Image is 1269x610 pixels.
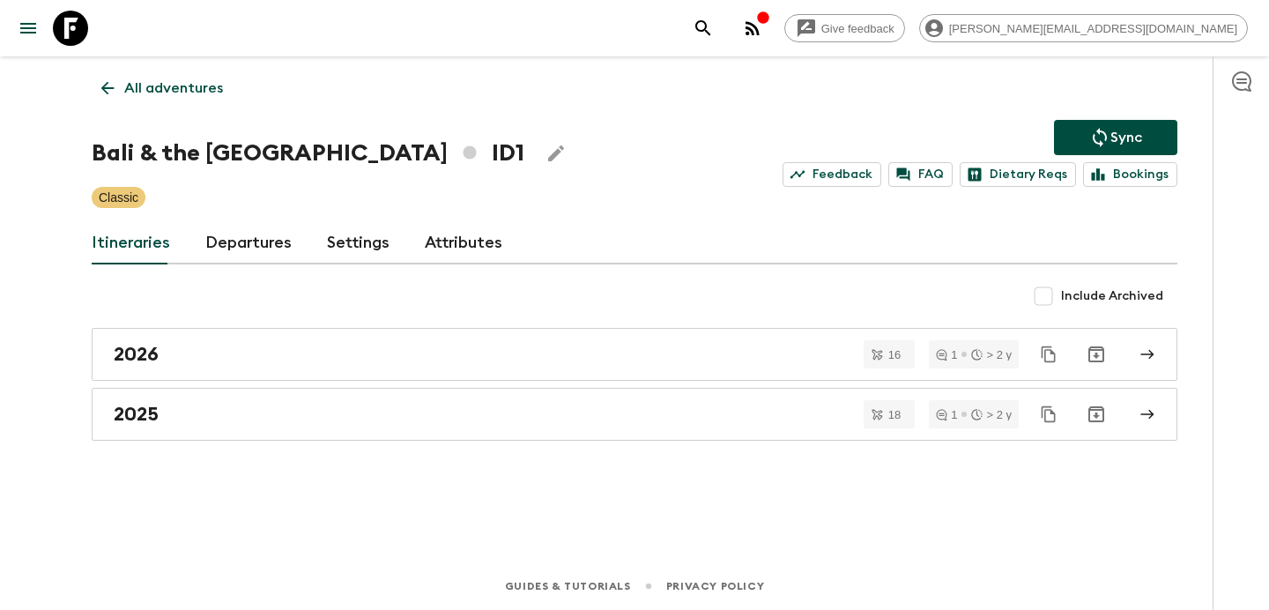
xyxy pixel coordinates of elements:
a: FAQ [888,162,953,187]
div: > 2 y [971,349,1012,361]
h1: Bali & the [GEOGRAPHIC_DATA] ID1 [92,136,524,171]
span: Give feedback [812,22,904,35]
h2: 2025 [114,403,159,426]
div: 1 [936,409,957,420]
button: Archive [1079,397,1114,432]
a: Feedback [783,162,881,187]
div: > 2 y [971,409,1012,420]
a: Settings [327,222,390,264]
span: [PERSON_NAME][EMAIL_ADDRESS][DOMAIN_NAME] [939,22,1247,35]
a: Departures [205,222,292,264]
a: Dietary Reqs [960,162,1076,187]
p: All adventures [124,78,223,99]
button: Sync adventure departures to the booking engine [1054,120,1177,155]
p: Classic [99,189,138,206]
a: Attributes [425,222,502,264]
a: All adventures [92,71,233,106]
a: Itineraries [92,222,170,264]
a: Privacy Policy [666,577,764,596]
button: Archive [1079,337,1114,372]
a: Bookings [1083,162,1177,187]
button: Duplicate [1033,338,1065,370]
button: menu [11,11,46,46]
a: Guides & Tutorials [505,577,631,596]
div: [PERSON_NAME][EMAIL_ADDRESS][DOMAIN_NAME] [919,14,1248,42]
div: 1 [936,349,957,361]
span: 16 [878,349,911,361]
a: 2026 [92,328,1177,381]
span: 18 [878,409,911,420]
a: Give feedback [784,14,905,42]
button: Edit Adventure Title [538,136,574,171]
button: Duplicate [1033,398,1065,430]
span: Include Archived [1061,287,1163,305]
a: 2025 [92,388,1177,441]
p: Sync [1110,127,1142,148]
button: search adventures [686,11,721,46]
h2: 2026 [114,343,159,366]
